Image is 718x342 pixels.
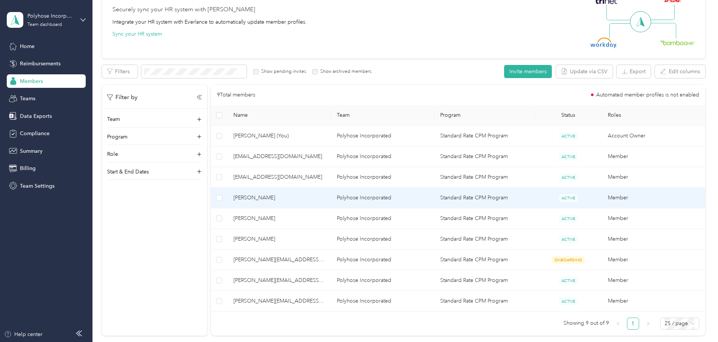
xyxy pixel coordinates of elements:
[616,321,620,326] span: left
[596,92,699,98] span: Automated member profiles is not enabled
[602,105,705,126] th: Roles
[227,270,331,291] td: amy.c@polyhose.com
[4,330,42,338] button: Help center
[331,167,434,188] td: Polyhose Incorporated
[559,194,578,202] span: ACTIVE
[627,318,639,329] a: 1
[602,167,705,188] td: Member
[617,65,651,78] button: Export
[217,91,255,99] p: 9 Total members
[559,215,578,223] span: ACTIVE
[665,318,695,329] span: 25 / page
[331,105,434,126] th: Team
[331,270,434,291] td: Polyhose Incorporated
[434,270,535,291] td: Standard Rate CPM Program
[331,250,434,270] td: Polyhose Incorporated
[434,291,535,312] td: Standard Rate CPM Program
[642,318,654,330] li: Next Page
[27,12,74,20] div: Polyhose Incorporated
[112,30,162,38] button: Sync your HR system
[107,150,118,158] p: Role
[434,188,535,208] td: Standard Rate CPM Program
[660,318,699,330] div: Page Size
[112,5,255,14] div: Securely sync your HR system with [PERSON_NAME]
[559,153,578,161] span: ACTIVE
[233,112,325,118] span: Name
[107,168,149,176] p: Start & End Dates
[434,229,535,250] td: Standard Rate CPM Program
[552,256,585,264] span: ONBOARDING
[227,229,331,250] td: Kelvin Cermeño
[602,126,705,146] td: Account Owner
[556,65,613,78] button: Update via CSV
[646,321,650,326] span: right
[602,250,705,270] td: Member
[107,115,120,123] p: Team
[227,188,331,208] td: Mason Lee
[650,23,676,39] img: Line Right Down
[559,277,578,285] span: ACTIVE
[20,112,52,120] span: Data Exports
[609,23,635,38] img: Line Left Down
[559,173,578,181] span: ACTIVE
[612,318,624,330] li: Previous Page
[20,60,61,68] span: Reimbursements
[20,164,36,172] span: Billing
[660,40,695,45] img: BambooHR
[434,250,535,270] td: Standard Rate CPM Program
[227,167,331,188] td: mark.p@polyhose.com
[107,133,127,141] p: Program
[107,93,138,102] p: Filter by
[20,77,43,85] span: Members
[227,126,331,146] td: Timothy Robinson (You)
[233,276,325,285] span: [PERSON_NAME][EMAIL_ADDRESS][DOMAIN_NAME]
[233,132,325,140] span: [PERSON_NAME] (You)
[434,126,535,146] td: Standard Rate CPM Program
[612,318,624,330] button: left
[535,250,602,270] td: ONBOARDING
[227,146,331,167] td: mm@polyhose.com
[227,105,331,126] th: Name
[602,146,705,167] td: Member
[602,188,705,208] td: Member
[676,300,718,342] iframe: Everlance-gr Chat Button Frame
[233,194,325,202] span: [PERSON_NAME]
[591,38,617,48] img: Workday
[259,68,306,75] label: Show pending invites
[648,5,675,20] img: Line Right Up
[602,229,705,250] td: Member
[20,95,35,102] span: Teams
[331,208,434,229] td: Polyhose Incorporated
[233,152,325,161] span: [EMAIL_ADDRESS][DOMAIN_NAME]
[602,208,705,229] td: Member
[233,256,325,264] span: [PERSON_NAME][EMAIL_ADDRESS][DOMAIN_NAME]
[602,270,705,291] td: Member
[434,146,535,167] td: Standard Rate CPM Program
[563,318,609,329] span: Showing 9 out of 9
[559,132,578,140] span: ACTIVE
[331,126,434,146] td: Polyhose Incorporated
[434,167,535,188] td: Standard Rate CPM Program
[642,318,654,330] button: right
[434,208,535,229] td: Standard Rate CPM Program
[20,130,50,137] span: Compliance
[331,146,434,167] td: Polyhose Incorporated
[331,188,434,208] td: Polyhose Incorporated
[602,291,705,312] td: Member
[27,23,62,27] div: Team dashboard
[233,235,325,243] span: [PERSON_NAME]
[227,208,331,229] td: Jeff England
[227,291,331,312] td: kyle.k@polyhose.com
[20,182,55,190] span: Team Settings
[102,65,138,78] button: Filters
[20,147,42,155] span: Summary
[331,291,434,312] td: Polyhose Incorporated
[233,214,325,223] span: [PERSON_NAME]
[606,5,633,21] img: Line Left Up
[331,229,434,250] td: Polyhose Incorporated
[535,105,601,126] th: Status
[504,65,552,78] button: Invite members
[434,105,535,126] th: Program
